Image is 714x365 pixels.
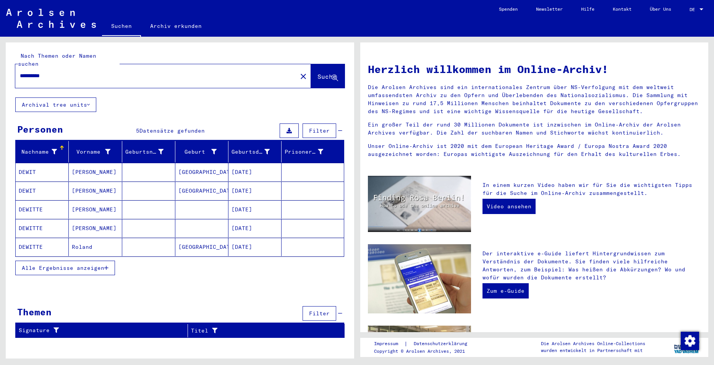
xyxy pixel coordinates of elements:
div: Themen [17,305,52,319]
div: Geburtsdatum [232,146,281,158]
mat-cell: Roland [69,238,122,256]
span: 5 [136,127,139,134]
p: wurden entwickelt in Partnerschaft mit [541,347,645,354]
p: Die Arolsen Archives Online-Collections [541,340,645,347]
div: Vorname [72,146,121,158]
mat-cell: DEWIT [16,163,69,181]
div: Geburtsname [125,148,164,156]
mat-cell: [GEOGRAPHIC_DATA] [175,182,228,200]
div: Titel [191,327,325,335]
p: Ein großer Teil der rund 30 Millionen Dokumente ist inzwischen im Online-Archiv der Arolsen Archi... [368,121,701,137]
img: yv_logo.png [672,337,701,357]
div: Geburt‏ [178,148,217,156]
mat-header-cell: Prisoner # [282,141,343,162]
p: Die Arolsen Archives sind ein internationales Zentrum über NS-Verfolgung mit dem weltweit umfasse... [368,83,701,115]
a: Video ansehen [482,199,536,214]
div: Geburtsdatum [232,148,270,156]
p: Der interaktive e-Guide liefert Hintergrundwissen zum Verständnis der Dokumente. Sie finden viele... [482,250,701,282]
div: Geburt‏ [178,146,228,158]
img: eguide.jpg [368,244,471,313]
div: | [374,340,476,348]
div: Titel [191,324,335,337]
button: Alle Ergebnisse anzeigen [15,261,115,275]
mat-header-cell: Vorname [69,141,122,162]
span: Alle Ergebnisse anzeigen [22,264,104,271]
h1: Herzlich willkommen im Online-Archiv! [368,61,701,77]
mat-cell: [PERSON_NAME] [69,182,122,200]
mat-cell: DEWITTE [16,219,69,237]
a: Datenschutzerklärung [408,340,476,348]
mat-cell: [GEOGRAPHIC_DATA] [175,238,228,256]
p: Copyright © Arolsen Archives, 2021 [374,348,476,355]
mat-icon: close [299,72,308,81]
span: Suche [317,73,337,80]
img: video.jpg [368,176,471,232]
mat-header-cell: Geburt‏ [175,141,228,162]
div: Nachname [19,146,68,158]
mat-cell: DEWIT [16,182,69,200]
mat-cell: [PERSON_NAME] [69,219,122,237]
mat-header-cell: Nachname [16,141,69,162]
mat-header-cell: Geburtsdatum [228,141,282,162]
button: Clear [296,68,311,84]
img: Arolsen_neg.svg [6,9,96,28]
p: Zusätzlich zu Ihrer eigenen Recherche haben Sie die Möglichkeit, eine Anfrage an die Arolsen Arch... [482,331,701,363]
span: Filter [309,127,330,134]
button: Filter [303,306,336,321]
a: Archiv erkunden [141,17,211,35]
p: Unser Online-Archiv ist 2020 mit dem European Heritage Award / Europa Nostra Award 2020 ausgezeic... [368,142,701,158]
img: Zustimmung ändern [681,332,699,350]
mat-cell: [DATE] [228,219,282,237]
mat-label: Nach Themen oder Namen suchen [18,52,96,67]
mat-header-cell: Geburtsname [122,141,175,162]
mat-cell: DEWITTE [16,238,69,256]
div: Signature [19,324,188,337]
mat-cell: [DATE] [228,182,282,200]
mat-cell: [PERSON_NAME] [69,163,122,181]
mat-cell: [DATE] [228,200,282,219]
span: Filter [309,310,330,317]
button: Filter [303,123,336,138]
div: Vorname [72,148,110,156]
button: Suche [311,64,345,88]
a: Zum e-Guide [482,283,529,298]
div: Nachname [19,148,57,156]
mat-cell: [DATE] [228,238,282,256]
div: Geburtsname [125,146,175,158]
a: Suchen [102,17,141,37]
mat-cell: [GEOGRAPHIC_DATA] [175,163,228,181]
span: DE [690,7,698,12]
div: Signature [19,326,178,334]
p: In einem kurzen Video haben wir für Sie die wichtigsten Tipps für die Suche im Online-Archiv zusa... [482,181,701,197]
mat-cell: [DATE] [228,163,282,181]
a: Impressum [374,340,404,348]
button: Archival tree units [15,97,96,112]
div: Prisoner # [285,146,334,158]
mat-cell: [PERSON_NAME] [69,200,122,219]
div: Personen [17,122,63,136]
mat-cell: DEWITTE [16,200,69,219]
span: Datensätze gefunden [139,127,205,134]
div: Prisoner # [285,148,323,156]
